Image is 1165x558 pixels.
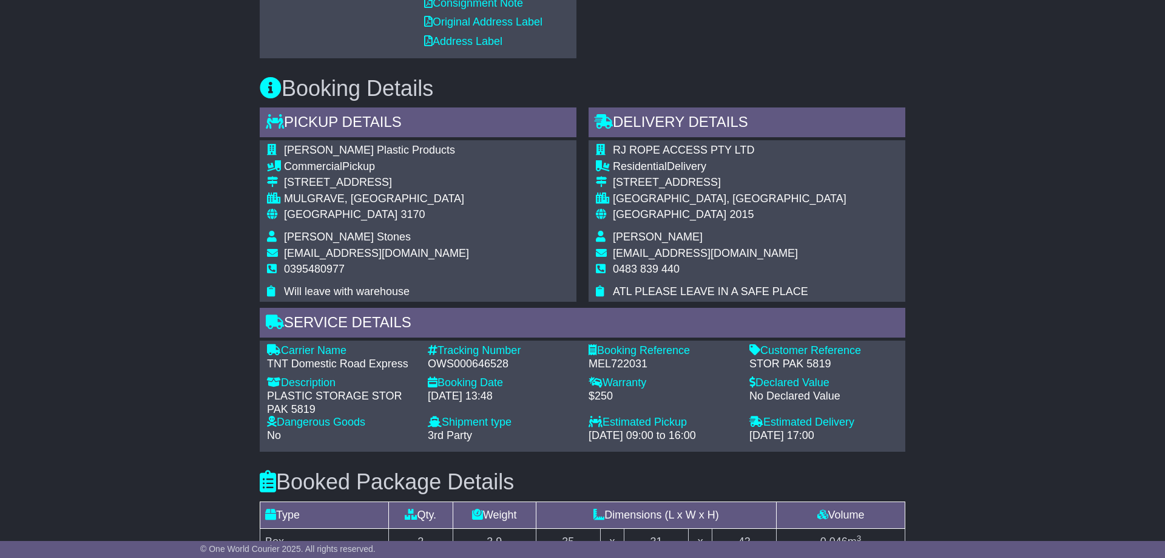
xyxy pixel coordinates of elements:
div: [STREET_ADDRESS] [613,176,846,189]
span: [PERSON_NAME] Stones [284,231,411,243]
div: TNT Domestic Road Express [267,358,416,371]
div: Delivery [613,160,846,174]
span: RJ ROPE ACCESS PTY LTD [613,144,754,156]
td: Dimensions (L x W x H) [536,502,776,528]
sup: 3 [857,534,862,543]
div: Pickup [284,160,469,174]
div: [STREET_ADDRESS] [284,176,469,189]
a: Original Address Label [424,16,542,28]
td: x [688,528,712,555]
div: OWS000646528 [428,358,576,371]
div: No Declared Value [749,390,898,403]
span: [PERSON_NAME] Plastic Products [284,144,455,156]
span: No [267,429,281,441]
span: Will leave with warehouse [284,285,410,298]
h3: Booking Details [260,77,905,101]
span: [GEOGRAPHIC_DATA] [284,208,397,220]
div: Delivery Details [589,107,905,140]
div: [DATE] 09:00 to 16:00 [589,429,737,443]
div: Tracking Number [428,344,576,358]
div: Booking Reference [589,344,737,358]
td: 2 [388,528,453,555]
div: Service Details [260,308,905,341]
span: 0.046 [820,536,848,548]
td: Box [260,528,389,555]
td: 3.9 [453,528,536,555]
span: 0483 839 440 [613,263,680,275]
div: Estimated Pickup [589,416,737,429]
div: Dangerous Goods [267,416,416,429]
span: ATL PLEASE LEAVE IN A SAFE PLACE [613,285,808,298]
div: Declared Value [749,376,898,390]
div: MEL722031 [589,358,737,371]
div: [GEOGRAPHIC_DATA], [GEOGRAPHIC_DATA] [613,192,846,206]
div: [DATE] 13:48 [428,390,576,403]
div: Warranty [589,376,737,390]
div: STOR PAK 5819 [749,358,898,371]
div: Carrier Name [267,344,416,358]
span: [EMAIL_ADDRESS][DOMAIN_NAME] [613,247,798,259]
td: x [600,528,624,555]
td: 31 [624,528,689,555]
div: Description [267,376,416,390]
div: Pickup Details [260,107,576,140]
span: [GEOGRAPHIC_DATA] [613,208,726,220]
td: 35 [536,528,600,555]
td: m [777,528,905,555]
div: PLASTIC STORAGE STOR PAK 5819 [267,390,416,416]
span: [EMAIL_ADDRESS][DOMAIN_NAME] [284,247,469,259]
span: [PERSON_NAME] [613,231,703,243]
div: Booking Date [428,376,576,390]
td: Qty. [388,502,453,528]
div: Shipment type [428,416,576,429]
div: Estimated Delivery [749,416,898,429]
span: Residential [613,160,667,172]
div: $250 [589,390,737,403]
td: Volume [777,502,905,528]
div: [DATE] 17:00 [749,429,898,443]
h3: Booked Package Details [260,470,905,494]
div: Customer Reference [749,344,898,358]
span: 3170 [400,208,425,220]
td: Weight [453,502,536,528]
span: 2015 [729,208,754,220]
span: 3rd Party [428,429,472,441]
span: Commercial [284,160,342,172]
a: Address Label [424,35,502,47]
span: 0395480977 [284,263,345,275]
span: © One World Courier 2025. All rights reserved. [200,544,376,554]
td: 42 [712,528,777,555]
td: Type [260,502,389,528]
div: MULGRAVE, [GEOGRAPHIC_DATA] [284,192,469,206]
